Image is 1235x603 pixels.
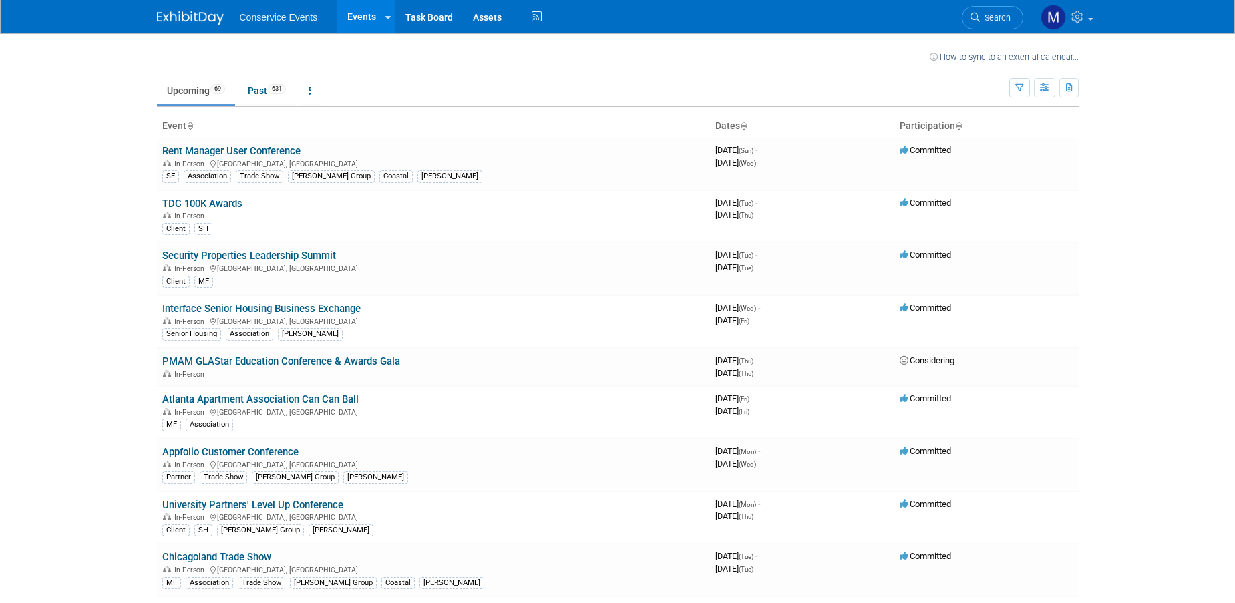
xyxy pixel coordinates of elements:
div: [PERSON_NAME] Group [288,170,375,182]
span: (Tue) [739,553,753,560]
div: Senior Housing [162,328,221,340]
span: Committed [900,250,951,260]
a: Past631 [238,78,296,104]
span: Committed [900,551,951,561]
img: ExhibitDay [157,11,224,25]
span: (Fri) [739,317,749,325]
img: In-Person Event [163,212,171,218]
span: [DATE] [715,564,753,574]
a: Sort by Start Date [740,120,747,131]
span: In-Person [174,160,208,168]
div: [GEOGRAPHIC_DATA], [GEOGRAPHIC_DATA] [162,459,705,469]
span: [DATE] [715,355,757,365]
div: Association [186,577,233,589]
img: In-Person Event [163,566,171,572]
div: [PERSON_NAME] [343,471,408,483]
th: Dates [710,115,894,138]
span: [DATE] [715,499,760,509]
div: Partner [162,471,195,483]
span: [DATE] [715,315,749,325]
div: MF [162,419,181,431]
div: Client [162,276,190,288]
div: [GEOGRAPHIC_DATA], [GEOGRAPHIC_DATA] [162,158,705,168]
span: (Tue) [739,252,753,259]
a: University Partners' Level Up Conference [162,499,343,511]
span: Committed [900,393,951,403]
span: - [758,446,760,456]
div: [PERSON_NAME] [278,328,343,340]
a: How to sync to an external calendar... [930,52,1079,62]
img: Marley Staker [1041,5,1066,30]
span: (Mon) [739,501,756,508]
span: [DATE] [715,459,756,469]
span: Considering [900,355,954,365]
a: Search [962,6,1023,29]
div: [GEOGRAPHIC_DATA], [GEOGRAPHIC_DATA] [162,315,705,326]
div: [GEOGRAPHIC_DATA], [GEOGRAPHIC_DATA] [162,262,705,273]
span: [DATE] [715,303,760,313]
img: In-Person Event [163,461,171,467]
span: - [755,198,757,208]
div: [PERSON_NAME] Group [252,471,339,483]
span: (Tue) [739,566,753,573]
a: Chicagoland Trade Show [162,551,271,563]
span: [DATE] [715,368,753,378]
a: Atlanta Apartment Association Can Can Ball [162,393,359,405]
a: Interface Senior Housing Business Exchange [162,303,361,315]
div: SH [194,524,212,536]
span: [DATE] [715,406,749,416]
span: In-Person [174,264,208,273]
div: [PERSON_NAME] Group [290,577,377,589]
span: In-Person [174,461,208,469]
img: In-Person Event [163,370,171,377]
span: Committed [900,198,951,208]
div: [PERSON_NAME] Group [217,524,304,536]
span: [DATE] [715,158,756,168]
span: [DATE] [715,393,753,403]
div: Association [184,170,231,182]
div: Association [226,328,273,340]
span: [DATE] [715,551,757,561]
div: SH [194,223,212,235]
span: (Thu) [739,513,753,520]
span: In-Person [174,317,208,326]
img: In-Person Event [163,317,171,324]
span: Committed [900,446,951,456]
span: - [755,551,757,561]
a: Appfolio Customer Conference [162,446,299,458]
span: [DATE] [715,250,757,260]
span: [DATE] [715,262,753,272]
div: MF [194,276,213,288]
div: Coastal [379,170,413,182]
span: (Wed) [739,461,756,468]
span: [DATE] [715,198,757,208]
span: Committed [900,145,951,155]
a: Security Properties Leadership Summit [162,250,336,262]
span: Search [980,13,1011,23]
img: In-Person Event [163,408,171,415]
div: Trade Show [200,471,247,483]
span: (Thu) [739,212,753,219]
span: (Wed) [739,305,756,312]
img: In-Person Event [163,160,171,166]
span: 631 [268,84,286,94]
th: Event [157,115,710,138]
span: (Thu) [739,357,753,365]
div: Coastal [381,577,415,589]
span: - [758,499,760,509]
span: (Mon) [739,448,756,455]
span: [DATE] [715,511,753,521]
a: Sort by Event Name [186,120,193,131]
a: PMAM GLAStar Education Conference & Awards Gala [162,355,400,367]
div: [GEOGRAPHIC_DATA], [GEOGRAPHIC_DATA] [162,511,705,522]
span: (Sun) [739,147,753,154]
span: In-Person [174,408,208,417]
div: Trade Show [238,577,285,589]
span: (Thu) [739,370,753,377]
span: In-Person [174,370,208,379]
span: - [755,250,757,260]
span: In-Person [174,513,208,522]
div: MF [162,577,181,589]
img: In-Person Event [163,264,171,271]
span: In-Person [174,212,208,220]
